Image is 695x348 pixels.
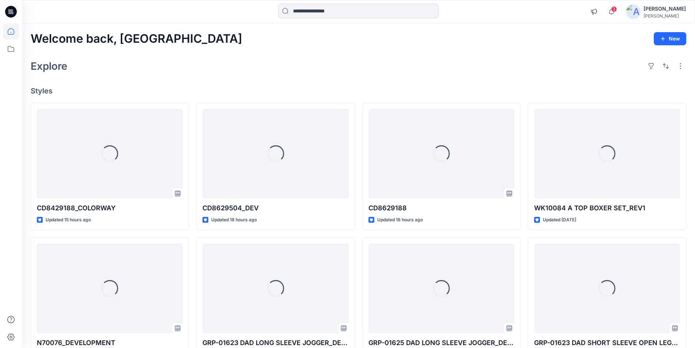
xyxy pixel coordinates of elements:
[31,32,242,46] h2: Welcome back, [GEOGRAPHIC_DATA]
[31,60,67,72] h2: Explore
[543,216,576,224] p: Updated [DATE]
[202,203,348,213] p: CD8629504_DEV
[534,203,680,213] p: WK10084 A TOP BOXER SET_REV1
[534,338,680,348] p: GRP-01623 DAD SHORT SLEEVE OPEN LEG_DEVELOPMENT
[377,216,423,224] p: Updated 18 hours ago
[37,338,183,348] p: N70076_DEVELOPMENT
[31,87,686,95] h4: Styles
[37,203,183,213] p: CD8429188_COLORWAY
[644,13,686,19] div: [PERSON_NAME]
[611,6,617,12] span: 3
[368,203,514,213] p: CD8629188
[211,216,257,224] p: Updated 18 hours ago
[202,338,348,348] p: GRP-01623 DAD LONG SLEEVE JOGGER_DEVEL0PMENT
[368,338,514,348] p: GRP-01625 DAD LONG SLEEVE JOGGER_DEVEL0PMENT
[626,4,641,19] img: avatar
[46,216,91,224] p: Updated 15 hours ago
[654,32,686,45] button: New
[644,4,686,13] div: [PERSON_NAME]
